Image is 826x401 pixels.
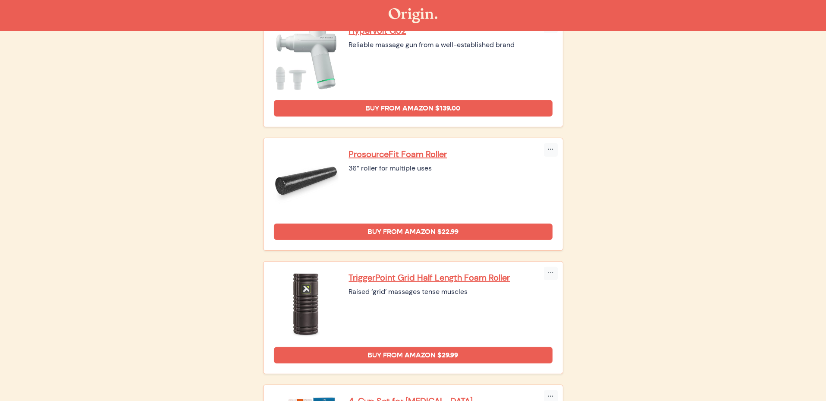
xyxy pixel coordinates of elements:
[349,148,553,160] a: ProsourceFit Foam Roller
[349,287,553,297] div: Raised ‘grid’ massages tense muscles
[274,272,339,337] img: TriggerPoint Grid Half Length Foam Roller
[274,224,553,240] a: Buy from Amazon $22.99
[349,163,553,174] div: 36” roller for multiple uses
[274,25,339,90] img: Hypervolt Go2
[274,148,339,213] img: ProsourceFit Foam Roller
[349,40,553,50] div: Reliable massage gun from a well-established brand
[274,100,553,117] a: Buy from Amazon $139.00
[349,272,553,283] a: TriggerPoint Grid Half Length Foam Roller
[389,8,437,23] img: The Origin Shop
[274,347,553,363] a: Buy from Amazon $29.99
